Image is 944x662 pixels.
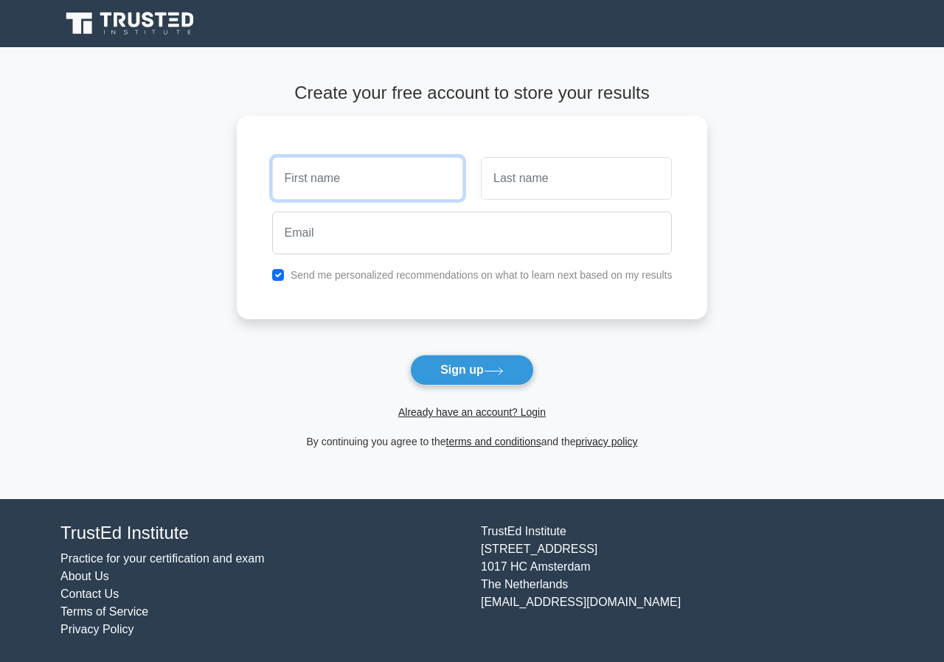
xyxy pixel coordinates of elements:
[576,436,638,447] a: privacy policy
[60,605,148,618] a: Terms of Service
[60,588,119,600] a: Contact Us
[237,83,708,104] h4: Create your free account to store your results
[291,269,673,281] label: Send me personalized recommendations on what to learn next based on my results
[60,552,265,565] a: Practice for your certification and exam
[272,157,463,200] input: First name
[446,436,541,447] a: terms and conditions
[228,433,717,450] div: By continuing you agree to the and the
[60,570,109,582] a: About Us
[60,623,134,635] a: Privacy Policy
[472,523,892,638] div: TrustEd Institute [STREET_ADDRESS] 1017 HC Amsterdam The Netherlands [EMAIL_ADDRESS][DOMAIN_NAME]
[398,406,546,418] a: Already have an account? Login
[272,212,673,254] input: Email
[60,523,463,544] h4: TrustEd Institute
[410,355,534,386] button: Sign up
[481,157,672,200] input: Last name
